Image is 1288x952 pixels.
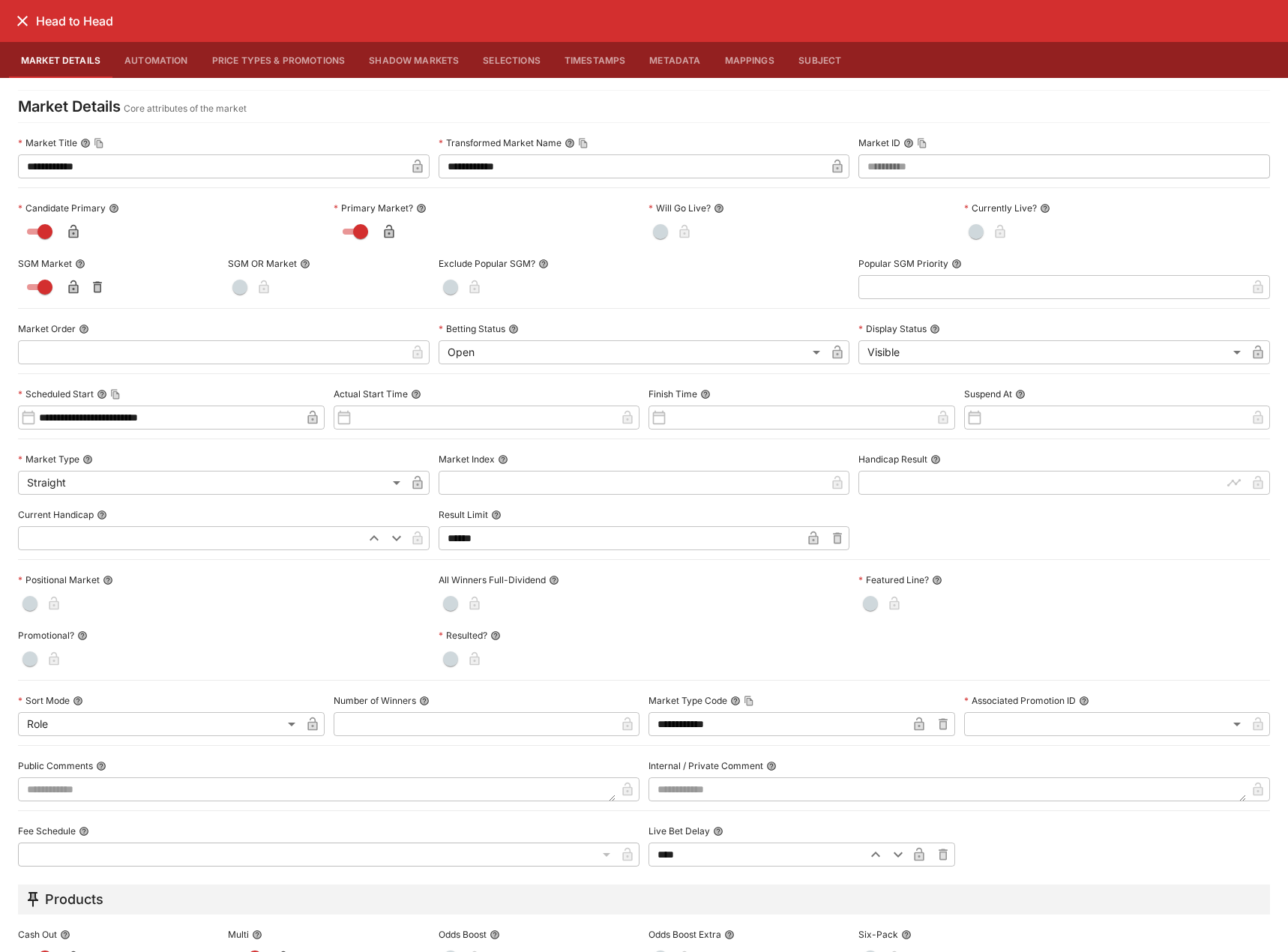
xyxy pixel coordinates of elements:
div: Role [18,712,301,736]
button: Market TitleCopy To Clipboard [80,138,91,148]
button: Finish Time [700,389,711,400]
h6: Head to Head [36,13,113,29]
p: Transformed Market Name [439,136,562,149]
p: SGM Market [18,257,72,270]
button: Display Status [930,324,940,334]
button: Selections [471,42,553,78]
button: Public Comments [96,761,106,771]
p: Market Order [18,322,76,335]
p: Market Index [439,453,495,466]
button: Odds Boost [490,930,500,940]
button: Automation [112,42,200,78]
p: Multi [228,928,249,941]
div: Straight [18,471,406,495]
p: Finish Time [648,388,697,400]
p: Currently Live? [964,202,1037,214]
button: Copy To Clipboard [578,138,589,148]
button: Currently Live? [1040,203,1050,214]
button: Market IDCopy To Clipboard [903,138,914,148]
p: Public Comments [18,759,93,772]
p: Market Type Code [648,694,727,707]
button: Associated Promotion ID [1079,696,1089,706]
button: SGM Market [75,259,85,269]
p: Number of Winners [334,694,416,707]
button: Scheduled StartCopy To Clipboard [97,389,107,400]
p: Suspend At [964,388,1012,400]
button: Betting Status [508,324,519,334]
button: Six-Pack [901,930,912,940]
button: Market Index [498,454,508,465]
button: Result Limit [491,510,502,520]
button: Will Go Live? [714,203,724,214]
button: Internal / Private Comment [766,761,777,771]
p: Featured Line? [858,573,929,586]
button: Market Details [9,42,112,78]
button: All Winners Full-Dividend [549,575,559,585]
p: Display Status [858,322,927,335]
p: Result Limit [439,508,488,521]
button: Number of Winners [419,696,430,706]
p: Market Type [18,453,79,466]
button: Live Bet Delay [713,826,723,837]
button: Market Type [82,454,93,465]
button: Fee Schedule [79,826,89,837]
p: Sort Mode [18,694,70,707]
button: Metadata [637,42,712,78]
button: Resulted? [490,630,501,641]
p: Handicap Result [858,453,927,466]
button: Market Order [79,324,89,334]
button: Copy To Clipboard [744,696,754,706]
p: Promotional? [18,629,74,642]
button: Popular SGM Priority [951,259,962,269]
button: SGM OR Market [300,259,310,269]
button: Market Type CodeCopy To Clipboard [730,696,741,706]
button: Copy To Clipboard [917,138,927,148]
button: Suspend At [1015,389,1026,400]
button: Primary Market? [416,203,427,214]
p: Resulted? [439,629,487,642]
p: Internal / Private Comment [648,759,763,772]
button: Transformed Market NameCopy To Clipboard [565,138,575,148]
p: Associated Promotion ID [964,694,1076,707]
div: Visible [858,340,1246,364]
div: Open [439,340,826,364]
p: Actual Start Time [334,388,408,400]
button: Odds Boost Extra [724,930,735,940]
p: Positional Market [18,573,100,586]
p: Primary Market? [334,202,413,214]
p: Current Handicap [18,508,94,521]
p: Cash Out [18,928,57,941]
p: Exclude Popular SGM? [439,257,535,270]
button: Timestamps [553,42,638,78]
p: All Winners Full-Dividend [439,573,546,586]
h5: Products [45,891,103,908]
button: Subject [786,42,854,78]
p: Candidate Primary [18,202,106,214]
p: Market ID [858,136,900,149]
p: Betting Status [439,322,505,335]
p: Market Title [18,136,77,149]
button: Copy To Clipboard [110,389,121,400]
p: Core attributes of the market [124,101,247,116]
p: Odds Boost Extra [648,928,721,941]
button: Positional Market [103,575,113,585]
p: SGM OR Market [228,257,297,270]
button: Mappings [713,42,786,78]
button: Current Handicap [97,510,107,520]
p: Scheduled Start [18,388,94,400]
button: Sort Mode [73,696,83,706]
button: Promotional? [77,630,88,641]
button: Price Types & Promotions [200,42,358,78]
button: Actual Start Time [411,389,421,400]
p: Odds Boost [439,928,487,941]
button: Shadow Markets [357,42,471,78]
p: Six-Pack [858,928,898,941]
p: Will Go Live? [648,202,711,214]
p: Popular SGM Priority [858,257,948,270]
button: Candidate Primary [109,203,119,214]
h4: Market Details [18,97,121,116]
button: Multi [252,930,262,940]
button: Cash Out [60,930,70,940]
button: Featured Line? [932,575,942,585]
p: Fee Schedule [18,825,76,837]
